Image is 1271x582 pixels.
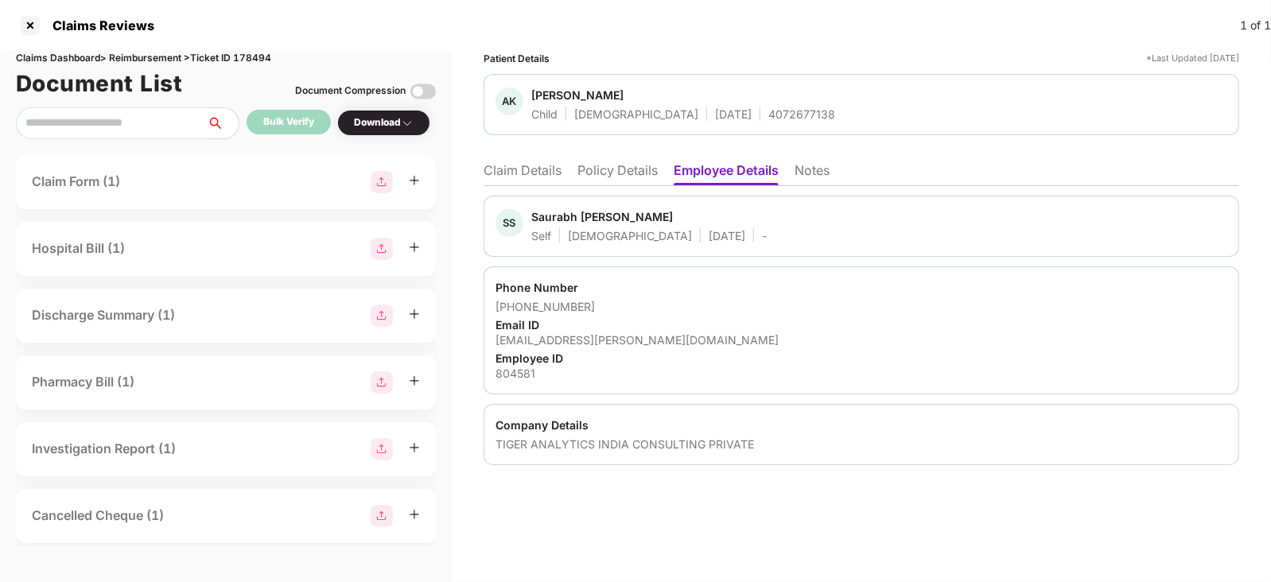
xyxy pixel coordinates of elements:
[409,375,420,386] span: plus
[484,162,562,185] li: Claim Details
[577,162,658,185] li: Policy Details
[574,107,698,122] div: [DEMOGRAPHIC_DATA]
[674,162,779,185] li: Employee Details
[795,162,830,185] li: Notes
[496,299,1227,314] div: [PHONE_NUMBER]
[16,51,436,66] div: Claims Dashboard > Reimbursement > Ticket ID 178494
[709,228,745,243] div: [DATE]
[371,171,393,193] img: svg+xml;base64,PHN2ZyBpZD0iR3JvdXBfMjg4MTMiIGRhdGEtbmFtZT0iR3JvdXAgMjg4MTMiIHhtbG5zPSJodHRwOi8vd3...
[409,442,420,453] span: plus
[496,317,1227,332] div: Email ID
[401,117,414,130] img: svg+xml;base64,PHN2ZyBpZD0iRHJvcGRvd24tMzJ4MzIiIHhtbG5zPSJodHRwOi8vd3d3LnczLm9yZy8yMDAwL3N2ZyIgd2...
[371,305,393,327] img: svg+xml;base64,PHN2ZyBpZD0iR3JvdXBfMjg4MTMiIGRhdGEtbmFtZT0iR3JvdXAgMjg4MTMiIHhtbG5zPSJodHRwOi8vd3...
[531,87,624,103] div: [PERSON_NAME]
[43,17,154,33] div: Claims Reviews
[1146,51,1239,66] div: *Last Updated [DATE]
[496,209,523,237] div: SS
[16,66,183,101] h1: Document List
[496,366,1227,381] div: 804581
[496,417,1227,433] div: Company Details
[531,107,558,122] div: Child
[496,332,1227,347] div: [EMAIL_ADDRESS][PERSON_NAME][DOMAIN_NAME]
[371,371,393,394] img: svg+xml;base64,PHN2ZyBpZD0iR3JvdXBfMjg4MTMiIGRhdGEtbmFtZT0iR3JvdXAgMjg4MTMiIHhtbG5zPSJodHRwOi8vd3...
[206,107,239,139] button: search
[371,238,393,260] img: svg+xml;base64,PHN2ZyBpZD0iR3JvdXBfMjg4MTMiIGRhdGEtbmFtZT0iR3JvdXAgMjg4MTMiIHhtbG5zPSJodHRwOi8vd3...
[409,175,420,186] span: plus
[531,209,673,224] div: Saurabh [PERSON_NAME]
[206,117,239,130] span: search
[32,305,175,325] div: Discharge Summary (1)
[354,115,414,130] div: Download
[496,280,1227,295] div: Phone Number
[409,308,420,320] span: plus
[32,372,134,392] div: Pharmacy Bill (1)
[496,87,523,115] div: AK
[409,242,420,253] span: plus
[409,509,420,520] span: plus
[410,79,436,104] img: svg+xml;base64,PHN2ZyBpZD0iVG9nZ2xlLTMyeDMyIiB4bWxucz0iaHR0cDovL3d3dy53My5vcmcvMjAwMC9zdmciIHdpZH...
[32,239,125,258] div: Hospital Bill (1)
[295,83,406,99] div: Document Compression
[32,506,164,526] div: Cancelled Cheque (1)
[496,351,1227,366] div: Employee ID
[768,107,835,122] div: 4072677138
[32,439,176,459] div: Investigation Report (1)
[762,228,767,243] div: -
[531,228,551,243] div: Self
[484,51,550,66] div: Patient Details
[263,114,314,130] div: Bulk Verify
[32,172,120,192] div: Claim Form (1)
[371,438,393,460] img: svg+xml;base64,PHN2ZyBpZD0iR3JvdXBfMjg4MTMiIGRhdGEtbmFtZT0iR3JvdXAgMjg4MTMiIHhtbG5zPSJodHRwOi8vd3...
[371,505,393,527] img: svg+xml;base64,PHN2ZyBpZD0iR3JvdXBfMjg4MTMiIGRhdGEtbmFtZT0iR3JvdXAgMjg4MTMiIHhtbG5zPSJodHRwOi8vd3...
[1240,17,1271,34] div: 1 of 1
[568,228,692,243] div: [DEMOGRAPHIC_DATA]
[496,436,1227,452] div: TIGER ANALYTICS INDIA CONSULTING PRIVATE
[715,107,752,122] div: [DATE]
